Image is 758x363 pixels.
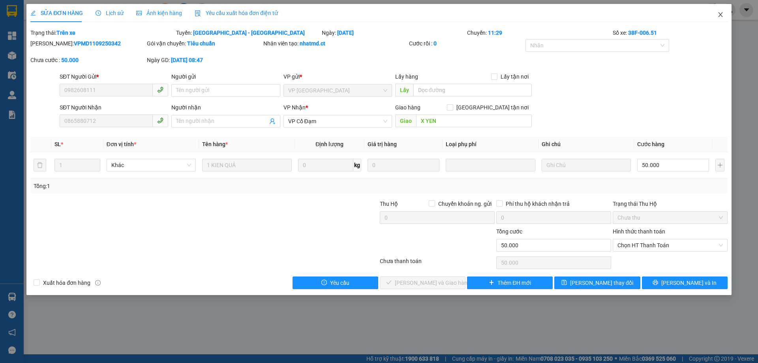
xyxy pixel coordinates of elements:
span: phone [157,117,163,124]
div: SĐT Người Nhận [60,103,168,112]
button: printer[PERSON_NAME] và In [642,276,728,289]
span: Giao hàng [395,104,420,111]
button: check[PERSON_NAME] và Giao hàng [380,276,465,289]
span: edit [30,10,36,16]
input: Dọc đường [416,115,532,127]
b: 0 [433,40,437,47]
span: Đơn vị tính [107,141,136,147]
span: Xuất hóa đơn hàng [40,278,94,287]
input: 0 [368,159,439,171]
div: Tổng: 1 [34,182,293,190]
span: [GEOGRAPHIC_DATA] tận nơi [453,103,532,112]
div: Người gửi [171,72,280,81]
th: Ghi chú [538,137,634,152]
span: Yêu cầu [330,278,349,287]
div: Chuyến: [466,28,612,37]
label: Hình thức thanh toán [613,228,665,235]
b: Tiêu chuẩn [187,40,215,47]
button: save[PERSON_NAME] thay đổi [554,276,640,289]
div: VP gửi [283,72,392,81]
th: Loại phụ phí [443,137,538,152]
span: Tổng cước [496,228,522,235]
div: Số xe: [612,28,728,37]
span: Yêu cầu xuất hóa đơn điện tử [195,10,278,16]
b: [GEOGRAPHIC_DATA] - [GEOGRAPHIC_DATA] [193,30,305,36]
span: plus [489,280,494,286]
span: Ảnh kiện hàng [136,10,182,16]
span: Định lượng [315,141,343,147]
div: Người nhận [171,103,280,112]
div: Trạng thái: [30,28,175,37]
div: SĐT Người Gửi [60,72,168,81]
span: Chưa thu [617,212,723,224]
span: SỬA ĐƠN HÀNG [30,10,83,16]
span: [PERSON_NAME] thay đổi [570,278,633,287]
span: picture [136,10,142,16]
span: close [717,11,724,18]
b: 50.000 [61,57,79,63]
b: 11:29 [488,30,502,36]
span: Thu Hộ [380,201,398,207]
span: Lấy tận nơi [497,72,532,81]
span: Lấy [395,84,413,96]
span: info-circle [95,280,101,286]
div: Cước rồi : [409,39,524,48]
span: printer [653,280,658,286]
span: [PERSON_NAME] và In [661,278,717,287]
span: Tên hàng [202,141,228,147]
input: VD: Bàn, Ghế [202,159,291,171]
div: Chưa thanh toán [379,257,495,271]
b: [DATE] 08:47 [171,57,203,63]
span: SL [54,141,61,147]
span: Phí thu hộ khách nhận trả [503,199,573,208]
span: Cước hàng [637,141,664,147]
span: Giao [395,115,416,127]
span: Khác [111,159,191,171]
span: Lịch sử [96,10,124,16]
span: save [561,280,567,286]
img: icon [195,10,201,17]
div: Ngày GD: [147,56,262,64]
span: VP Nhận [283,104,306,111]
span: user-add [269,118,276,124]
span: kg [353,159,361,171]
span: Giá trị hàng [368,141,397,147]
div: Tuyến: [175,28,321,37]
button: delete [34,159,46,171]
span: exclamation-circle [321,280,327,286]
b: VPMD1109250342 [74,40,121,47]
div: Gói vận chuyển: [147,39,262,48]
div: Chưa cước : [30,56,145,64]
span: VP Mỹ Đình [288,85,387,96]
div: Nhân viên tạo: [263,39,407,48]
b: nhatmd.ct [300,40,325,47]
button: plus [715,159,724,171]
button: exclamation-circleYêu cầu [293,276,378,289]
span: phone [157,87,163,93]
b: 38F-006.51 [628,30,657,36]
div: Trạng thái Thu Hộ [613,199,728,208]
b: [DATE] [337,30,354,36]
div: Ngày: [321,28,467,37]
b: Trên xe [56,30,75,36]
span: clock-circle [96,10,101,16]
span: Chọn HT Thanh Toán [617,239,723,251]
span: VP Cổ Đạm [288,115,387,127]
div: [PERSON_NAME]: [30,39,145,48]
button: Close [709,4,732,26]
button: plusThêm ĐH mới [467,276,553,289]
span: Chuyển khoản ng. gửi [435,199,495,208]
input: Dọc đường [413,84,532,96]
span: Thêm ĐH mới [497,278,531,287]
input: Ghi Chú [542,159,631,171]
span: Lấy hàng [395,73,418,80]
